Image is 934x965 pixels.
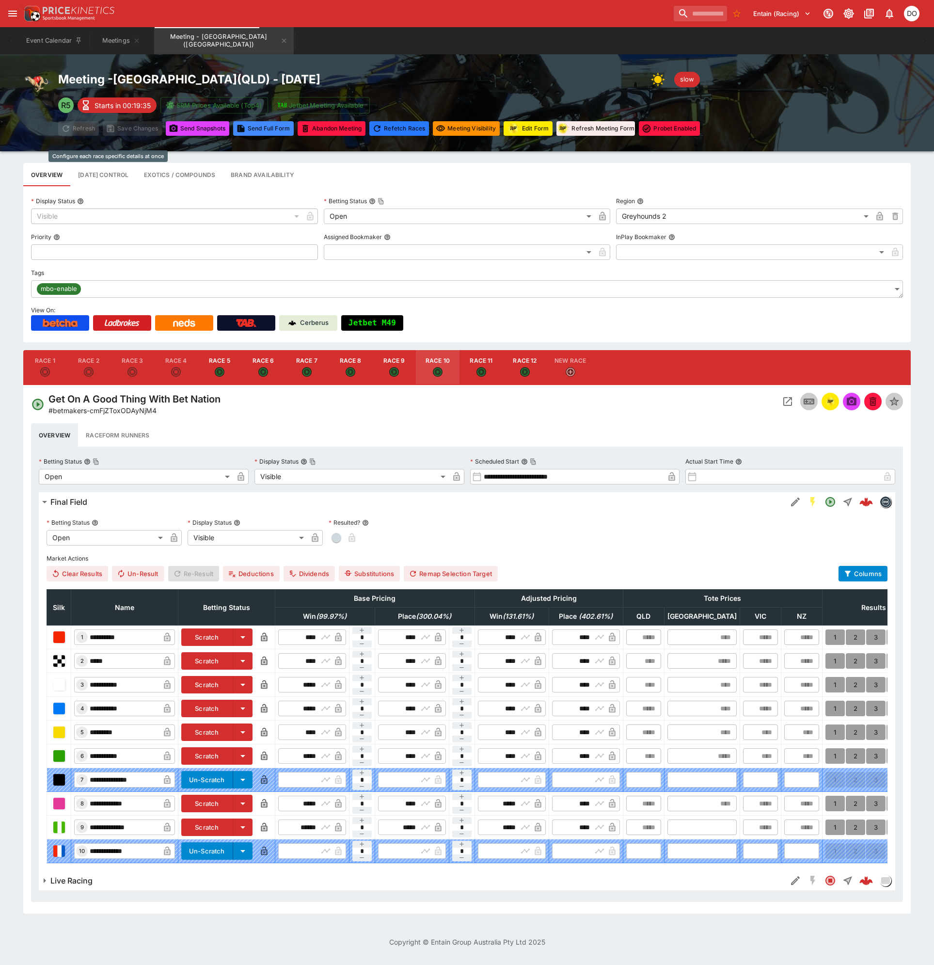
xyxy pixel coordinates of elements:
button: Race 3 [111,350,154,385]
button: 2 [846,701,865,716]
button: Meetings [90,27,152,54]
em: ( 99.97 %) [316,612,347,620]
span: mbo-enable [37,284,81,294]
p: Starts in 00:19:35 [95,100,151,111]
img: Cerberus [288,319,296,327]
button: 2 [846,653,865,669]
p: Assigned Bookmaker [324,233,382,241]
div: d6e44b27-e5fc-47d6-ba6c-6dd79d43f889 [859,874,873,887]
button: Jetbet M49 [341,315,403,331]
div: Greyhounds 2 [616,209,872,224]
button: Assigned Bookmaker [384,234,391,241]
button: Scratch [181,628,233,646]
button: 4 [887,653,906,669]
a: d6e44b27-e5fc-47d6-ba6c-6dd79d43f889 [856,871,876,890]
th: Win [475,608,549,626]
img: logo-cerberus--red.svg [859,874,873,887]
button: Substitutions [339,566,400,581]
button: Race 1 [23,350,67,385]
button: Region [637,198,644,205]
div: Visible [31,209,302,224]
span: 6 [79,753,86,759]
button: 1 [825,820,845,835]
p: Display Status [188,518,232,527]
button: 4 [887,677,906,692]
button: Edit Detail [787,872,804,889]
button: Send Snapshots [166,121,229,136]
button: 2 [846,796,865,811]
button: Overview [31,423,78,447]
button: 4 [887,629,906,645]
span: Send Snapshot [843,393,860,410]
img: PriceKinetics Logo [21,4,41,23]
th: QLD [623,608,664,626]
p: InPlay Bookmaker [616,233,666,241]
button: Clear Results [47,566,108,581]
button: Straight [839,493,856,511]
button: Scratch [181,795,233,812]
button: 1 [825,701,845,716]
button: Edit Detail [787,493,804,511]
button: Notifications [881,5,898,22]
div: Track Condition: slow [674,72,700,87]
button: 2 [846,629,865,645]
img: TabNZ [236,319,256,327]
button: Betting StatusCopy To Clipboard [369,198,376,205]
button: 3 [866,724,886,740]
button: Display Status [234,519,240,526]
em: ( 402.61 %) [579,612,613,620]
p: Priority [31,233,51,241]
button: View and edit meeting dividends and compounds. [136,163,223,186]
th: Adjusted Pricing [475,590,623,608]
img: Neds [173,319,195,327]
svg: Open [476,367,486,377]
img: Ladbrokes [104,319,140,327]
button: InPlay Bookmaker [668,234,675,241]
button: Race 7 [285,350,329,385]
em: ( 131.61 %) [503,612,534,620]
button: 4 [887,748,906,764]
th: Place [549,608,623,626]
button: Actual Start Time [735,458,742,465]
button: Un-Result [112,566,164,581]
button: Meeting - Townsville (AUS) [154,27,294,54]
button: New Race [547,350,594,385]
img: racingform.png [507,122,520,134]
input: search [674,6,727,21]
div: Open [47,530,166,546]
button: Closed [822,872,839,889]
img: sun.png [651,70,670,89]
button: 2 [846,724,865,740]
div: betmakers [880,496,891,508]
img: greyhound_racing.png [23,70,50,97]
img: racingform.png [556,122,570,134]
p: Display Status [31,197,75,205]
img: liveracing [880,875,891,886]
button: Display Status [77,198,84,205]
button: No Bookmarks [729,6,744,21]
button: Refresh Meeting Form [556,121,635,136]
th: Tote Prices [623,590,822,608]
button: 1 [825,796,845,811]
button: 1 [825,724,845,740]
button: Copy To Clipboard [530,458,537,465]
h6: Final Field [50,497,87,507]
button: Configure each race specific details at once [70,163,136,186]
div: racingform [556,122,570,135]
button: Race 10 [416,350,459,385]
button: Configure brand availability for the meeting [223,163,302,186]
h6: Live Racing [50,876,93,886]
svg: Open [346,367,355,377]
svg: Open [824,496,836,508]
button: Scratch [181,819,233,836]
button: Set all events in meeting to specified visibility [433,121,500,136]
svg: Closed [824,875,836,886]
th: Base Pricing [275,590,475,608]
button: Daniel Olerenshaw [901,3,922,24]
a: Cerberus [279,315,337,331]
p: Region [616,197,635,205]
div: racingform [507,122,520,135]
button: Live Racing [39,871,787,890]
button: Deductions [223,566,280,581]
svg: Open [302,367,312,377]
